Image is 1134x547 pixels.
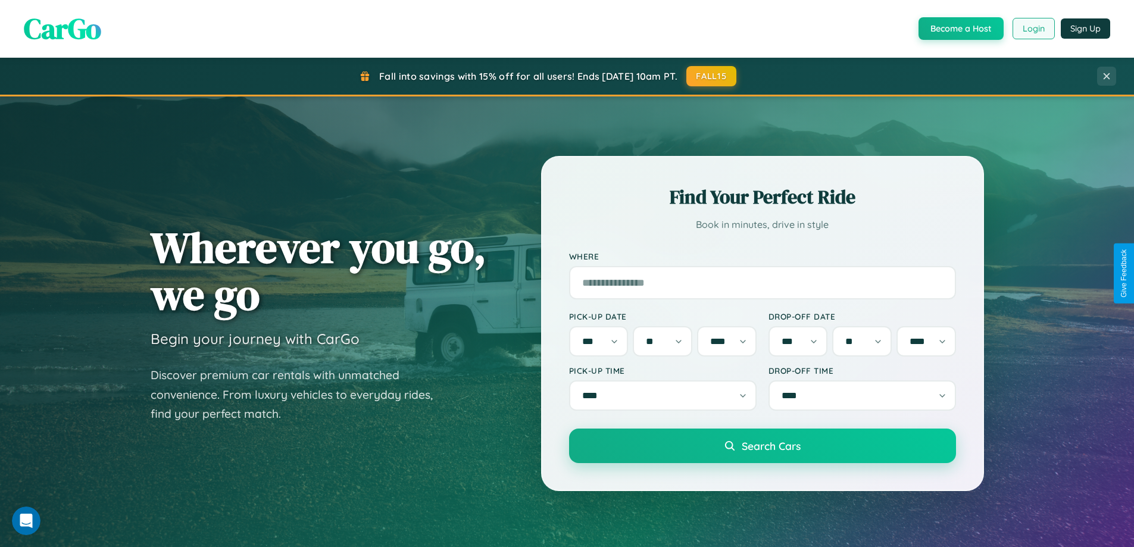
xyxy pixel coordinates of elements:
button: Sign Up [1061,18,1110,39]
p: Book in minutes, drive in style [569,216,956,233]
button: FALL15 [686,66,736,86]
label: Drop-off Date [769,311,956,321]
div: Give Feedback [1120,249,1128,298]
span: Fall into savings with 15% off for all users! Ends [DATE] 10am PT. [379,70,677,82]
h3: Begin your journey with CarGo [151,330,360,348]
iframe: Intercom live chat [12,507,40,535]
span: Search Cars [742,439,801,452]
button: Search Cars [569,429,956,463]
label: Where [569,251,956,261]
h2: Find Your Perfect Ride [569,184,956,210]
label: Pick-up Time [569,365,757,376]
label: Pick-up Date [569,311,757,321]
p: Discover premium car rentals with unmatched convenience. From luxury vehicles to everyday rides, ... [151,365,448,424]
h1: Wherever you go, we go [151,224,486,318]
button: Login [1013,18,1055,39]
label: Drop-off Time [769,365,956,376]
span: CarGo [24,9,101,48]
button: Become a Host [919,17,1004,40]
